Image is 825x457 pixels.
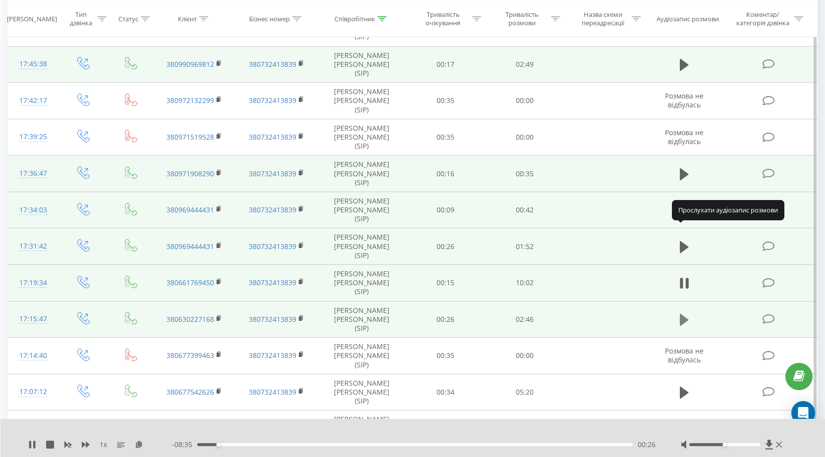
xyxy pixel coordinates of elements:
span: Розмова не відбулась [665,91,704,109]
td: 02:49 [485,46,564,83]
td: 00:15 [406,265,485,302]
td: 02:10 [485,410,564,447]
td: 00:16 [406,155,485,192]
td: 00:35 [406,83,485,119]
div: Open Intercom Messenger [791,401,815,425]
td: 00:00 [485,83,564,119]
td: [PERSON_NAME] [PERSON_NAME] (SIP) [318,265,406,302]
a: 380969444431 [166,205,214,214]
a: 380972132299 [166,96,214,105]
td: 00:00 [485,119,564,155]
div: Статус [118,14,138,23]
td: 00:35 [485,155,564,192]
td: [PERSON_NAME] [PERSON_NAME] (SIP) [318,410,406,447]
a: 380732413839 [249,96,296,105]
td: [PERSON_NAME] [PERSON_NAME] (SIP) [318,46,406,83]
div: Назва схеми переадресації [576,10,629,27]
td: 00:17 [406,46,485,83]
td: [PERSON_NAME] [PERSON_NAME] (SIP) [318,338,406,374]
div: 17:14:40 [18,346,49,365]
td: [PERSON_NAME] [PERSON_NAME] (SIP) [318,192,406,228]
a: 380732413839 [249,132,296,142]
div: Аудіозапис розмови [657,14,719,23]
a: 380732413839 [249,387,296,397]
a: 380971519528 [166,132,214,142]
div: 17:36:47 [18,164,49,183]
td: 00:26 [406,301,485,338]
a: 380732413839 [249,205,296,214]
td: 00:26 [406,228,485,265]
a: 380732413839 [249,59,296,69]
td: 00:35 [406,338,485,374]
span: 1 x [100,440,107,450]
td: 05:20 [485,374,564,410]
a: 380630227168 [166,314,214,324]
td: 00:22 [406,410,485,447]
td: [PERSON_NAME] [PERSON_NAME] (SIP) [318,374,406,410]
a: 380732413839 [249,351,296,360]
div: 17:31:42 [18,237,49,256]
div: 17:39:25 [18,127,49,147]
a: 380990969812 [166,59,214,69]
div: Співробітник [334,14,375,23]
td: 00:00 [485,338,564,374]
a: 380732413839 [249,169,296,178]
td: 10:02 [485,265,564,302]
a: 380732413839 [249,278,296,287]
div: Тип дзвінка [67,10,95,27]
span: Розмова не відбулась [665,346,704,364]
div: 17:42:17 [18,91,49,110]
td: [PERSON_NAME] [PERSON_NAME] (SIP) [318,301,406,338]
div: Клієнт [178,14,197,23]
td: 00:09 [406,192,485,228]
span: 00:26 [638,440,656,450]
div: Тривалість розмови [495,10,549,27]
td: 00:42 [485,192,564,228]
div: Тривалість очікування [417,10,470,27]
div: Accessibility label [217,443,220,447]
a: 380732413839 [249,314,296,324]
div: [PERSON_NAME] [7,14,57,23]
div: 17:15:47 [18,309,49,329]
div: Бізнес номер [249,14,290,23]
div: Коментар/категорія дзвінка [734,10,792,27]
a: 380661769450 [166,278,214,287]
div: Прослухати аудіозапис розмови [672,200,784,220]
a: 380677399463 [166,351,214,360]
span: Розмова не відбулась [665,128,704,146]
td: 01:52 [485,228,564,265]
td: [PERSON_NAME] [PERSON_NAME] (SIP) [318,228,406,265]
span: - 08:35 [172,440,197,450]
a: 380732413839 [249,242,296,251]
div: 17:34:03 [18,201,49,220]
a: 380971908290 [166,169,214,178]
a: 380969444431 [166,242,214,251]
div: 17:45:38 [18,54,49,74]
td: 00:34 [406,374,485,410]
td: [PERSON_NAME] [PERSON_NAME] (SIP) [318,119,406,155]
div: 17:07:12 [18,382,49,402]
td: [PERSON_NAME] [PERSON_NAME] (SIP) [318,83,406,119]
td: [PERSON_NAME] [PERSON_NAME] (SIP) [318,155,406,192]
a: 380677542626 [166,387,214,397]
td: 02:46 [485,301,564,338]
div: Accessibility label [722,443,726,447]
td: 00:35 [406,119,485,155]
div: 17:19:34 [18,273,49,293]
